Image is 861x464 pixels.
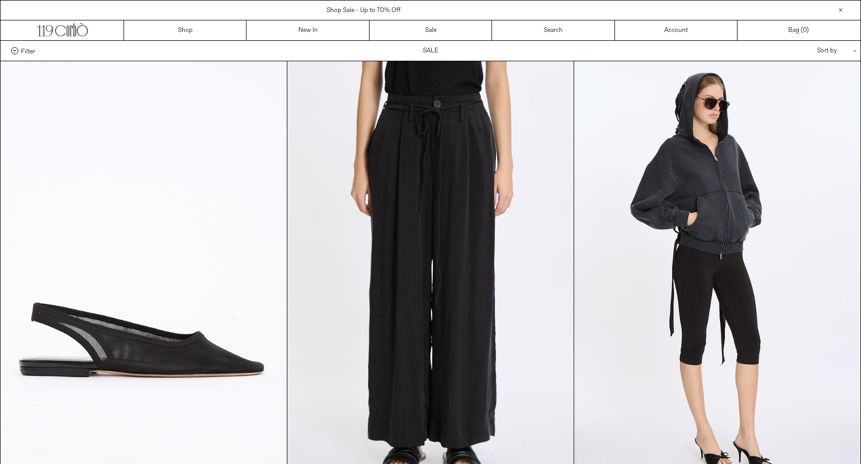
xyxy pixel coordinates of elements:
a: Sale [370,20,492,40]
span: Filter [21,47,35,54]
a: Shop Sale - Up to 70% Off [327,6,400,15]
a: Account [615,20,737,40]
span: ) [803,26,809,35]
a: New In [247,20,369,40]
span: 0 [803,26,807,35]
a: Search [492,20,614,40]
a: Shop [124,20,247,40]
a: Bag () [737,20,860,40]
div: Sort by [756,41,850,61]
